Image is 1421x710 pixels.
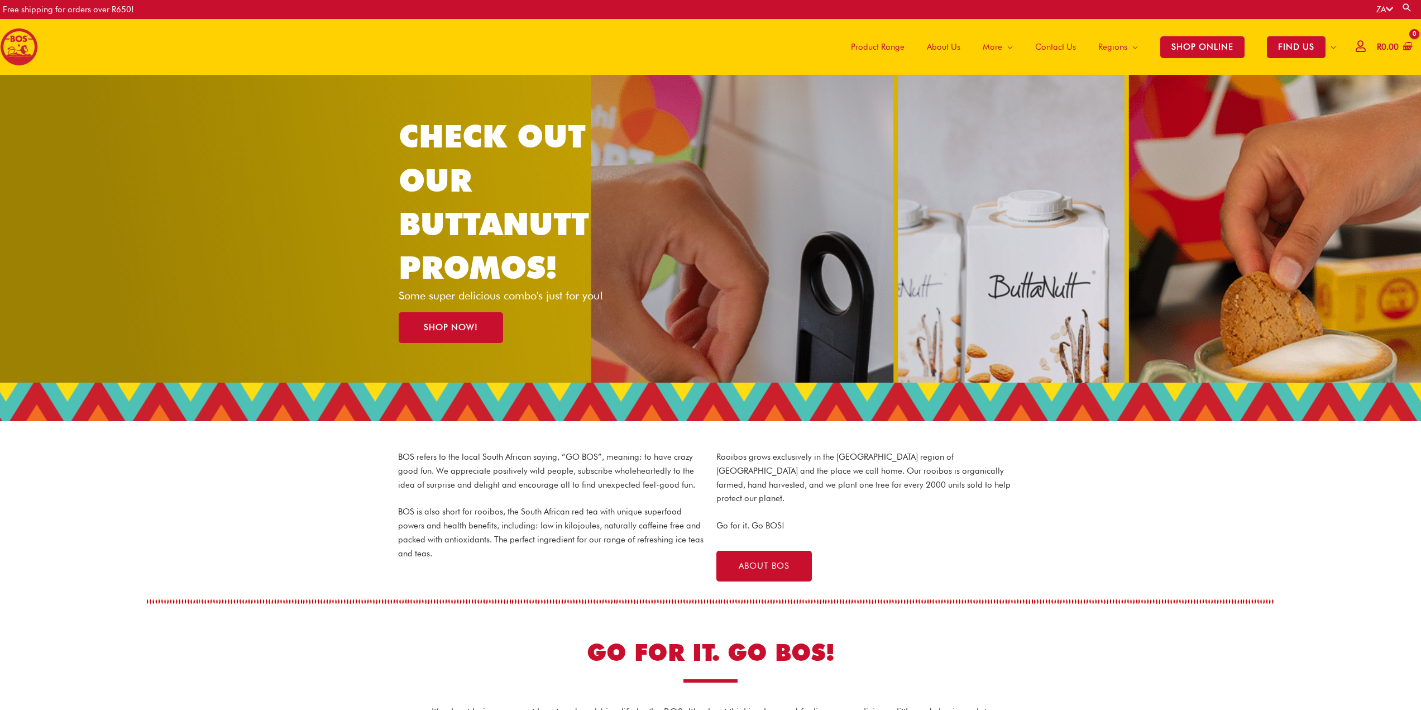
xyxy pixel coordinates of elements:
span: ABOUT BOS [739,562,790,570]
a: About Us [916,19,972,75]
a: Search button [1401,2,1413,13]
a: CHECK OUT OUR BUTTANUTT PROMOS! [399,117,589,286]
span: FIND US [1267,36,1326,58]
bdi: 0.00 [1377,42,1399,52]
nav: Site Navigation [831,19,1347,75]
p: Some super delicious combo's just for you! [399,290,623,301]
span: More [983,30,1002,64]
a: SHOP ONLINE [1149,19,1256,75]
p: Rooibos grows exclusively in the [GEOGRAPHIC_DATA] region of [GEOGRAPHIC_DATA] and the place we c... [716,450,1023,506]
span: About Us [927,30,960,64]
p: BOS is also short for rooibos, the South African red tea with unique superfood powers and health ... [398,505,705,560]
a: More [972,19,1024,75]
a: Regions [1087,19,1149,75]
span: R [1377,42,1381,52]
span: SHOP NOW! [424,323,478,332]
span: SHOP ONLINE [1160,36,1245,58]
span: Contact Us [1035,30,1076,64]
h2: GO FOR IT. GO BOS! [465,637,956,668]
a: View Shopping Cart, empty [1375,35,1413,60]
span: Regions [1098,30,1127,64]
a: ZA [1376,4,1393,15]
span: Product Range [851,30,905,64]
p: Go for it. Go BOS! [716,519,1023,533]
a: ABOUT BOS [716,551,812,582]
p: BOS refers to the local South African saying, “GO BOS”, meaning: to have crazy good fun. We appre... [398,450,705,492]
a: SHOP NOW! [399,312,503,343]
a: Contact Us [1024,19,1087,75]
a: Product Range [840,19,916,75]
